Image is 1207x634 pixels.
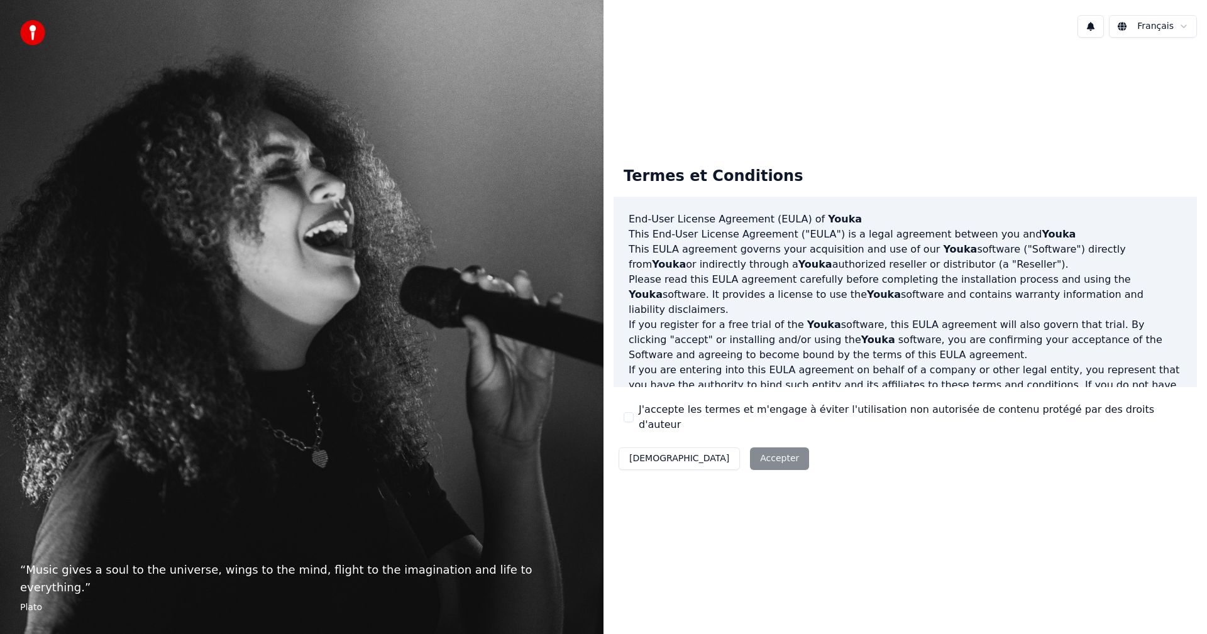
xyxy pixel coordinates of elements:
span: Youka [652,258,686,270]
div: Termes et Conditions [614,156,813,197]
p: “ Music gives a soul to the universe, wings to the mind, flight to the imagination and life to ev... [20,561,583,596]
span: Youka [867,288,901,300]
span: Youka [798,258,832,270]
footer: Plato [20,601,583,614]
span: Youka [861,334,895,346]
h3: End-User License Agreement (EULA) of [629,212,1182,227]
button: [DEMOGRAPHIC_DATA] [619,447,740,470]
p: If you are entering into this EULA agreement on behalf of a company or other legal entity, you re... [629,363,1182,423]
span: Youka [943,243,977,255]
span: Youka [828,213,862,225]
p: Please read this EULA agreement carefully before completing the installation process and using th... [629,272,1182,317]
label: J'accepte les termes et m'engage à éviter l'utilisation non autorisée de contenu protégé par des ... [639,402,1187,432]
p: This End-User License Agreement ("EULA") is a legal agreement between you and [629,227,1182,242]
p: This EULA agreement governs your acquisition and use of our software ("Software") directly from o... [629,242,1182,272]
img: youka [20,20,45,45]
p: If you register for a free trial of the software, this EULA agreement will also govern that trial... [629,317,1182,363]
span: Youka [1042,228,1076,240]
span: Youka [629,288,663,300]
span: Youka [807,319,841,331]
